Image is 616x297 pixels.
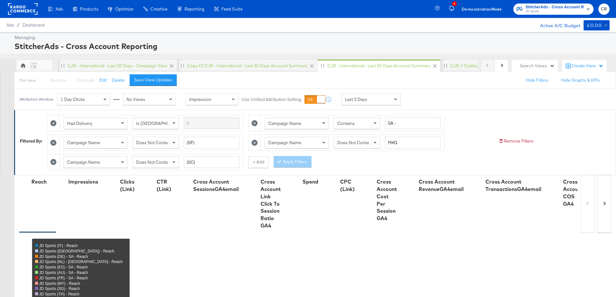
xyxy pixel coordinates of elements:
span: Creative [150,6,167,12]
div: Save View Updates [134,77,172,83]
button: Edit [99,77,107,83]
span: Demonstration Mode [462,6,502,12]
div: This View: [19,78,36,83]
div: Drag to reorder tab [444,64,447,67]
span: Ads [6,22,14,28]
span: JD Sports (FR) - SA - Reach [39,276,88,280]
div: Drag to reorder tab [321,64,324,67]
button: + Add [248,156,269,168]
input: Enter a search term [184,156,239,168]
div: 4 [452,1,457,6]
div: £0.00 [587,21,602,29]
span: Campaign Name [67,159,100,165]
span: Campaign Name [268,140,301,145]
div: CPC (Link) [340,178,355,193]
div: CTR (Link) [157,178,171,193]
span: Does Not Contain [337,140,372,145]
button: Delete [112,77,125,83]
span: JD Sports (TH) - Reach [39,292,79,296]
div: Spend [303,178,318,186]
span: Campaign Name [67,140,100,145]
span: 1 Day Clicks [61,96,85,102]
div: Cross Account COS GA4 [563,178,583,207]
span: Does Not Contain [136,159,171,165]
span: Optimize [115,6,133,12]
span: JD Sports (MY) - Reach [39,281,80,286]
span: Feed Suite [221,6,243,12]
div: Filtered By: [20,138,42,144]
span: Impression [189,96,211,102]
div: Cross Account SessionsGA4email [193,178,239,193]
div: StitcherAds - Cross Account Reporting [14,41,608,52]
div: Copy of CJB - International - Last 30 days Account Summary [187,63,308,69]
span: Is [GEOGRAPHIC_DATA] [136,120,185,126]
span: StitcherAds - Cross Account Reporting [526,4,584,11]
div: CB [30,64,37,70]
button: Hide Graphs & KPIs [561,77,600,83]
span: JD Sports (ES) - SA - Reach [39,265,88,269]
span: Had Delivery [67,120,92,126]
span: JD Sports (DE) - SA - Reach [39,254,88,259]
label: Use Unified Attribution Setting: [242,96,302,103]
button: 4 [448,3,459,15]
span: No Views [126,96,145,102]
div: Managing: [14,35,608,41]
button: Remove Filters [499,138,534,144]
div: Reach [31,178,47,186]
span: JD Sports (SG) - Reach [39,286,80,291]
span: Campaign Name [268,120,301,126]
div: Active A/C Budget [533,20,580,30]
span: Contains [337,120,355,126]
span: JD Sports (NL) - [GEOGRAPHIC_DATA] - Reach [39,260,123,264]
button: CB [598,4,610,15]
span: Reporting [184,6,204,12]
input: Enter a search term [385,137,441,149]
span: Last 3 Days [345,96,367,102]
a: Dashboard [22,22,45,28]
div: Attribution Window: [19,97,54,102]
button: StitcherAds - Cross Account ReportingJD Sports [513,4,594,15]
div: CJB - International - Last 30 days - Campaign View [67,63,167,69]
div: CJB // Outdoors [450,63,483,69]
span: JD Sports [526,9,584,14]
div: Impressions [68,178,98,186]
div: Create View [571,63,603,69]
div: CJB - International - Last 30 days Account Summary [327,63,431,69]
span: Does Not Contain [136,140,171,145]
input: Enter a search term [184,117,239,129]
span: JD Sports (IT) - Reach [39,243,78,248]
div: Cross Account Cost Per Session GA4 [377,178,397,222]
button: £0.00 [584,20,610,30]
span: CB [601,5,607,13]
div: Drag to reorder tab [61,64,64,67]
span: Duplicate [76,77,95,83]
span: JD Sports (AU) - SA - Reach [39,270,88,275]
button: Save View Updates [130,74,177,86]
div: Clicks (Link) [120,178,135,193]
div: Cross Account Link Click To Session Ratio GA4 [261,178,281,229]
div: Search Views [520,63,555,69]
input: Enter a search term [385,117,441,129]
div: Drag to reorder tab [181,64,184,67]
span: Ads [56,6,63,12]
span: JD Sports ([GEOGRAPHIC_DATA]) - Reach [39,249,114,253]
div: Cross Account TransactionsGA4email [485,178,541,193]
span: / [14,22,22,28]
span: Rename [50,77,67,83]
div: Cross Account RevenueGA4email [419,178,464,193]
input: Enter a search term [184,137,239,149]
button: Hide Filters [526,77,548,83]
button: DemonstrationMode [459,6,504,12]
span: Products [80,6,98,12]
